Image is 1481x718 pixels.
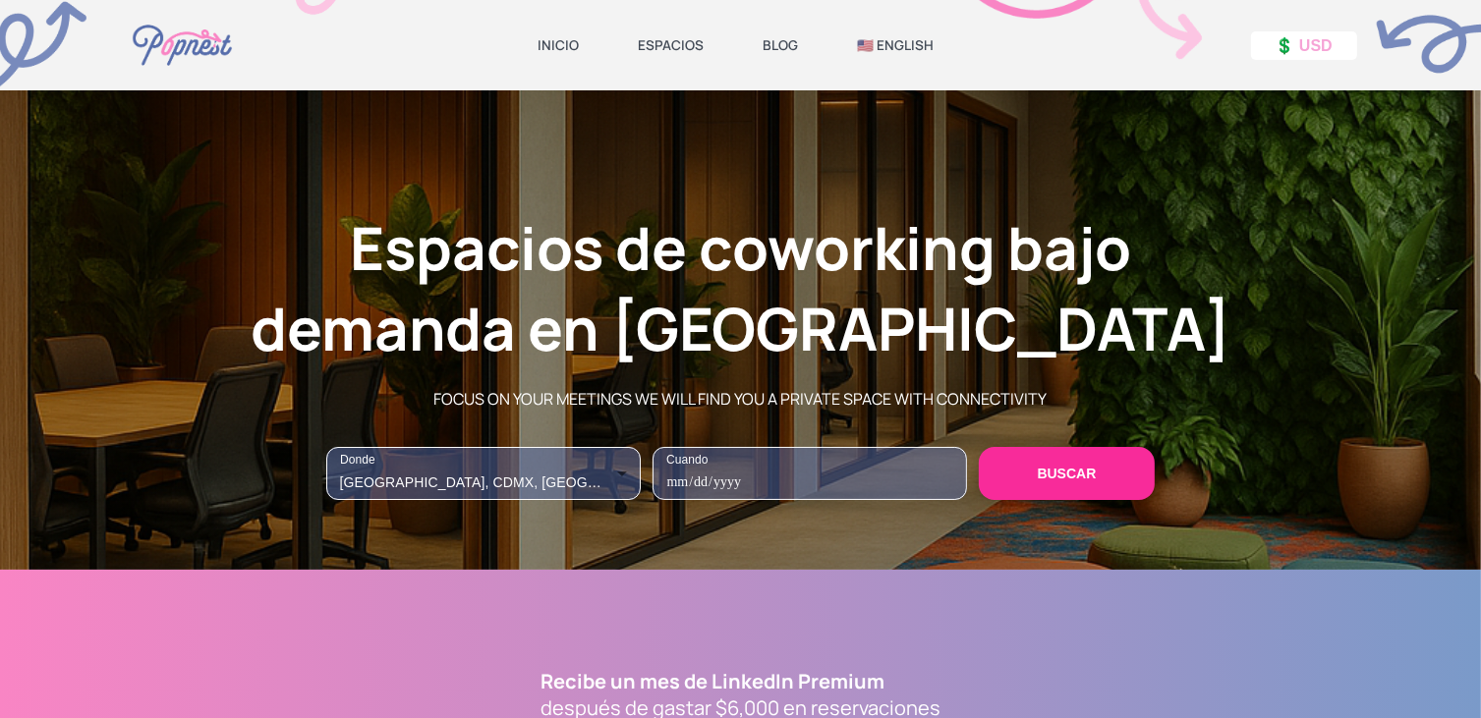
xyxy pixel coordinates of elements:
[666,438,709,469] label: Cuando
[340,438,375,469] label: Donde
[979,447,1156,500] button: BUSCAR
[541,668,884,694] strong: Recibe un mes de LinkedIn Premium
[433,388,1047,410] div: FOCUS ON YOUR MEETINGS WE WILL FIND YOU A PRIVATE SPACE WITH CONNECTIVITY
[326,447,641,500] div: [GEOGRAPHIC_DATA], CDMX, [GEOGRAPHIC_DATA]
[638,36,704,54] a: ESPACIOS
[222,207,1259,368] strong: Espacios de coworking bajo demanda en [GEOGRAPHIC_DATA]
[1251,31,1357,60] button: 💲 USD
[1038,466,1097,481] strong: BUSCAR
[763,36,798,54] a: BLOG
[538,36,579,54] a: INICIO
[857,36,934,54] a: 🇺🇸 ENGLISH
